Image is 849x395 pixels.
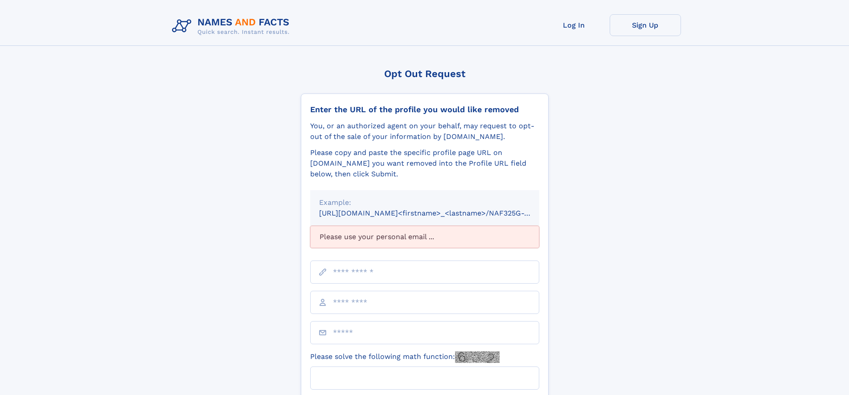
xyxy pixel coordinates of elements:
div: You, or an authorized agent on your behalf, may request to opt-out of the sale of your informatio... [310,121,539,142]
label: Please solve the following math function: [310,351,500,363]
div: Opt Out Request [301,68,549,79]
div: Please use your personal email ... [310,226,539,248]
img: Logo Names and Facts [168,14,297,38]
a: Log In [538,14,610,36]
a: Sign Up [610,14,681,36]
div: Please copy and paste the specific profile page URL on [DOMAIN_NAME] you want removed into the Pr... [310,147,539,179]
div: Example: [319,197,530,208]
div: Enter the URL of the profile you would like removed [310,105,539,114]
small: [URL][DOMAIN_NAME]<firstname>_<lastname>/NAF325G-xxxxxxxx [319,209,556,217]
